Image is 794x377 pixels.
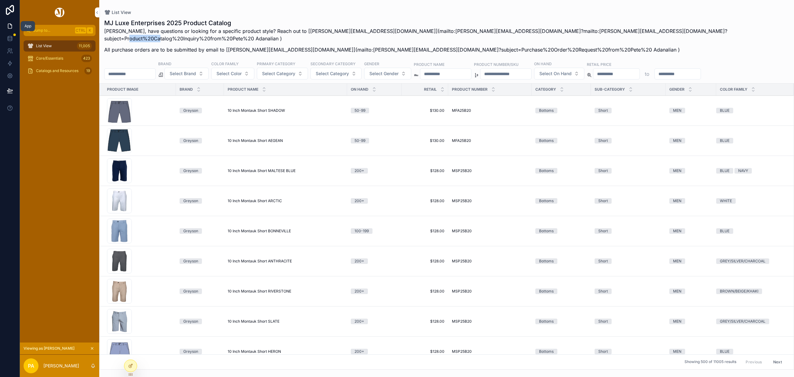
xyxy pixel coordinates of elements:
[43,363,79,369] p: [PERSON_NAME]
[595,349,662,354] a: Short
[211,61,239,66] label: Color Family
[183,258,198,264] div: Greyson
[81,55,92,62] div: 423
[535,288,587,294] a: Bottoms
[180,168,220,174] a: Greyson
[452,108,528,113] a: MFA25B20
[673,319,681,324] div: MEN
[405,138,444,143] a: $130.00
[355,198,364,204] div: 200+
[414,61,444,67] label: Product Name
[262,70,295,77] span: Select Category
[535,228,587,234] a: Bottoms
[645,70,649,78] p: to
[36,43,52,48] span: List View
[539,198,554,204] div: Bottoms
[104,19,743,27] h1: MJ Luxe Enterprises 2025 Product Catalog
[535,108,587,113] a: Bottoms
[535,319,587,324] a: Bottoms
[257,61,295,66] label: Primary Category
[598,349,608,354] div: Short
[539,168,554,174] div: Bottoms
[107,87,138,92] span: Product Image
[474,61,519,67] label: Product Number/SKU
[452,168,528,173] a: MSP25B20
[669,349,712,354] a: MEN
[716,108,786,113] a: BLUE
[452,198,528,203] a: MSP25B20
[452,259,528,264] a: MSP25B20
[535,87,556,92] span: Category
[720,288,758,294] div: BROWN/BEIGE/KHAKI
[598,138,608,143] div: Short
[539,70,572,77] span: Select On Hand
[369,70,399,77] span: Select Gender
[405,319,444,324] a: $128.00
[595,108,662,113] a: Short
[183,198,198,204] div: Greyson
[87,28,92,33] span: K
[769,357,786,367] button: Next
[112,9,131,16] span: List View
[36,68,78,73] span: Catalogs and Resources
[669,87,685,92] span: Gender
[669,138,712,143] a: MEN
[534,68,584,79] button: Select Button
[673,138,681,143] div: MEN
[228,289,291,294] span: 10 Inch Montauk Short RIVERSTONE
[180,258,220,264] a: Greyson
[183,168,198,174] div: Greyson
[669,258,712,264] a: MEN
[452,289,528,294] a: MSP25B20
[351,108,398,113] a: 50-99
[228,289,343,294] a: 10 Inch Montauk Short RIVERSTONE
[452,289,472,294] span: MSP25B20
[595,198,662,204] a: Short
[669,228,712,234] a: MEN
[310,68,362,79] button: Select Button
[405,349,444,354] a: $128.00
[183,349,198,354] div: Greyson
[535,198,587,204] a: Bottoms
[364,68,411,79] button: Select Button
[25,24,31,29] div: App
[452,198,472,203] span: MSP25B20
[673,288,681,294] div: MEN
[673,228,681,234] div: MEN
[351,319,398,324] a: 200+
[180,87,193,92] span: Brand
[452,319,472,324] span: MSP25B20
[598,258,608,264] div: Short
[539,138,554,143] div: Bottoms
[452,319,528,324] a: MSP25B20
[716,168,786,174] a: BLUENAVY
[228,168,343,173] a: 10 Inch Montauk Short MALTESE BLUE
[452,168,472,173] span: MSP25B20
[539,288,554,294] div: Bottoms
[595,168,662,174] a: Short
[720,258,765,264] div: GREY/SILVER/CHARCOAL
[228,349,343,354] a: 10 Inch Montauk Short HERON
[405,198,444,203] a: $128.00
[405,259,444,264] a: $128.00
[355,228,369,234] div: 100-199
[180,319,220,324] a: Greyson
[716,198,786,204] a: WHITE
[77,42,92,50] div: 11,005
[539,258,554,264] div: Bottoms
[720,168,729,174] div: BLUE
[24,40,96,52] a: List View11,005
[598,198,608,204] div: Short
[24,346,74,351] span: Viewing as [PERSON_NAME]
[75,27,86,34] span: Ctrl
[424,87,437,92] span: Retail
[36,56,63,61] span: Core/Essentials
[720,87,747,92] span: Color Family
[720,108,729,113] div: BLUE
[405,229,444,234] a: $128.00
[405,289,444,294] span: $128.00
